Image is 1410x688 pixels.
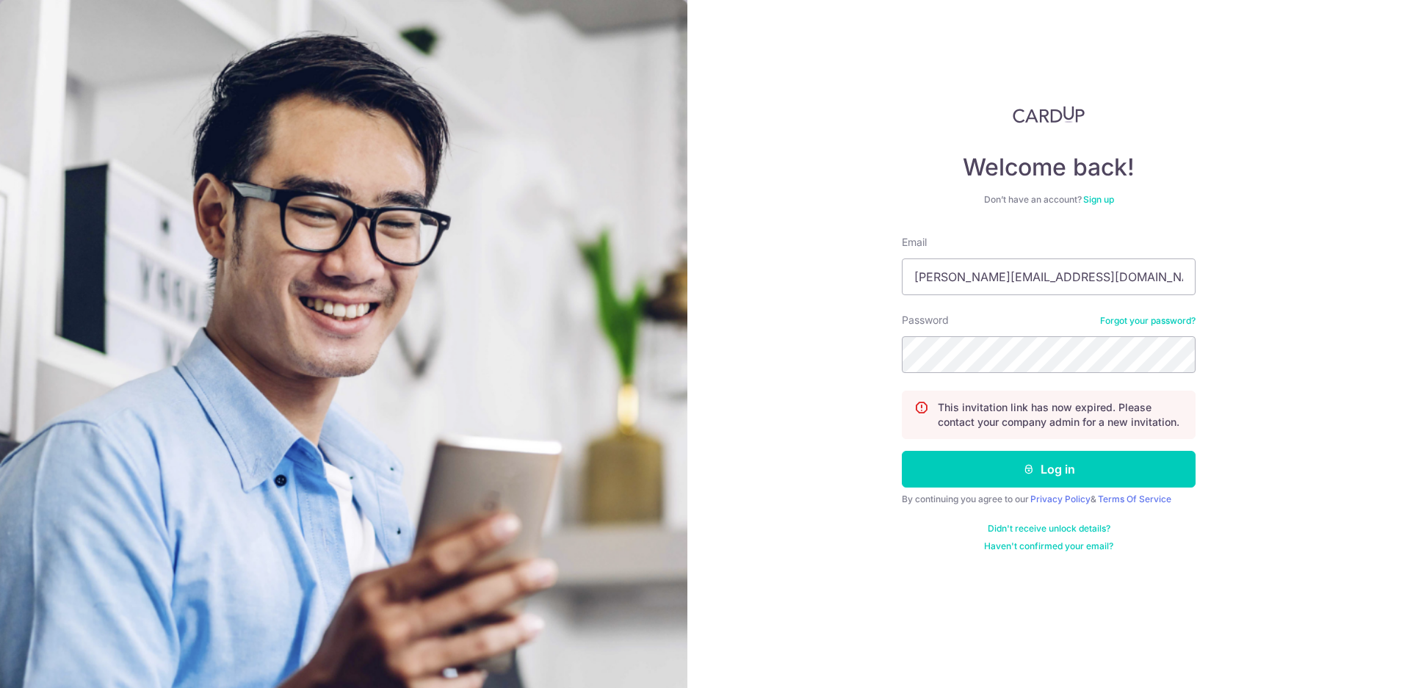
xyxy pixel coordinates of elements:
[902,235,927,250] label: Email
[902,153,1196,182] h4: Welcome back!
[1013,106,1085,123] img: CardUp Logo
[1098,493,1171,504] a: Terms Of Service
[1100,315,1196,327] a: Forgot your password?
[902,313,949,327] label: Password
[902,493,1196,505] div: By continuing you agree to our &
[988,523,1110,535] a: Didn't receive unlock details?
[902,451,1196,488] button: Log in
[1030,493,1091,504] a: Privacy Policy
[984,540,1113,552] a: Haven't confirmed your email?
[1083,194,1114,205] a: Sign up
[902,194,1196,206] div: Don’t have an account?
[938,400,1183,430] p: This invitation link has now expired. Please contact your company admin for a new invitation.
[902,258,1196,295] input: Enter your Email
